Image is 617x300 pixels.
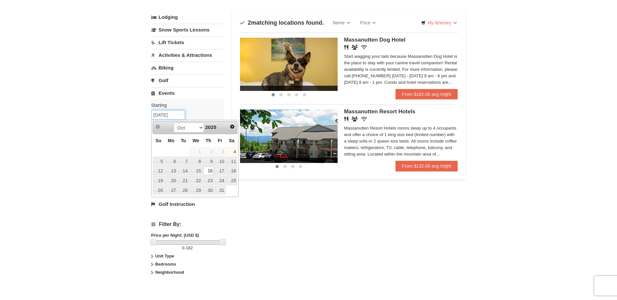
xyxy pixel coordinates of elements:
div: Start wagging your tails because Massanutten Dog Hotel is the place to stay with your canine trav... [344,53,458,86]
span: Friday [218,138,222,143]
span: 182 [186,245,193,250]
i: Wireless Internet (free) [361,45,367,50]
span: Tuesday [181,138,186,143]
a: 6 [165,157,177,166]
a: 5 [153,157,164,166]
a: 12 [153,167,164,176]
span: Massanutten Dog Hotel [344,37,406,43]
a: Golf [151,74,224,86]
span: Monday [168,138,174,143]
div: Massanutten Resort Hotels rooms sleep up to 4 occupants and offer a choice of 1 king size bed (li... [344,125,458,157]
a: 8 [190,157,202,166]
a: 27 [165,186,177,195]
a: 30 [203,186,214,195]
a: Biking [151,62,224,74]
a: Name [328,16,355,29]
a: 28 [178,186,189,195]
span: 1 [190,147,202,156]
span: Sunday [155,138,161,143]
strong: Bedrooms [155,262,176,267]
a: 18 [226,167,237,176]
i: Banquet Facilities [352,117,358,121]
a: Lift Tickets [151,36,224,48]
span: 2025 [205,124,216,130]
a: 16 [203,167,214,176]
label: Starting [151,102,219,108]
a: 11 [226,157,237,166]
span: Wednesday [193,138,199,143]
a: 17 [215,167,226,176]
a: 20 [165,176,177,185]
a: 21 [178,176,189,185]
span: 2 [203,147,214,156]
a: Events [151,87,224,99]
a: Lodging [151,11,224,23]
a: 25 [226,176,237,185]
strong: Neighborhood [155,270,184,275]
span: Massanutten Resort Hotels [344,108,415,115]
span: Next [230,124,235,129]
i: Restaurant [344,45,348,50]
a: 4 [226,147,237,156]
span: 3 [215,147,226,156]
h4: Filter By: [151,221,224,227]
span: 0 [182,245,184,250]
a: Price [355,16,381,29]
i: Restaurant [344,117,348,121]
a: 31 [215,186,226,195]
i: Wireless Internet (free) [361,117,367,121]
a: 22 [190,176,202,185]
a: My Itinerary [417,18,461,28]
a: 23 [203,176,214,185]
a: 10 [215,157,226,166]
a: Snow Sports Lessons [151,24,224,36]
a: 13 [165,167,177,176]
a: 29 [190,186,202,195]
a: 14 [178,167,189,176]
h4: matching locations found. [240,19,324,26]
strong: Price per Night: (USD $) [151,233,199,238]
strong: Unit Type [155,254,174,258]
a: 24 [215,176,226,185]
a: Prev [154,122,163,131]
a: 19 [153,176,164,185]
span: Prev [155,124,160,129]
a: From $132.00 avg /night [396,161,458,171]
i: Banquet Facilities [352,45,358,50]
a: 7 [178,157,189,166]
a: 26 [153,186,164,195]
a: 9 [203,157,214,166]
a: Golf Instruction [151,198,224,210]
a: 15 [190,167,202,176]
span: Saturday [229,138,235,143]
a: Activities & Attractions [151,49,224,61]
a: From $182.00 avg /night [396,89,458,99]
label: - [151,245,224,251]
span: 2 [248,19,251,26]
a: Next [228,122,237,131]
span: Thursday [206,138,211,143]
